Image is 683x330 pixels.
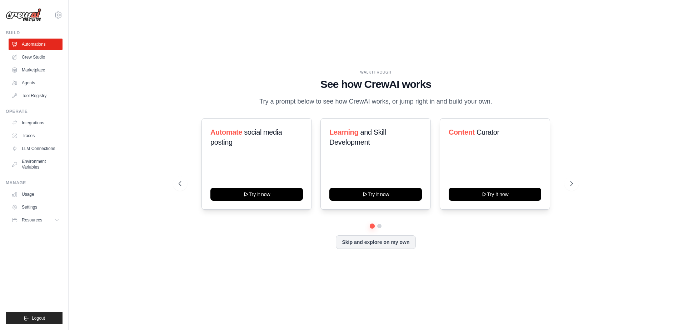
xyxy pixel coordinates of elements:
[210,128,242,136] span: Automate
[9,117,63,129] a: Integrations
[9,64,63,76] a: Marketplace
[6,30,63,36] div: Build
[22,217,42,223] span: Resources
[9,130,63,141] a: Traces
[449,128,475,136] span: Content
[9,214,63,226] button: Resources
[9,189,63,200] a: Usage
[449,188,541,201] button: Try it now
[32,315,45,321] span: Logout
[6,109,63,114] div: Operate
[9,143,63,154] a: LLM Connections
[329,128,358,136] span: Learning
[179,70,573,75] div: WALKTHROUGH
[6,312,63,324] button: Logout
[477,128,499,136] span: Curator
[9,90,63,101] a: Tool Registry
[9,201,63,213] a: Settings
[256,96,496,107] p: Try a prompt below to see how CrewAI works, or jump right in and build your own.
[210,188,303,201] button: Try it now
[336,235,415,249] button: Skip and explore on my own
[9,156,63,173] a: Environment Variables
[329,188,422,201] button: Try it now
[179,78,573,91] h1: See how CrewAI works
[9,51,63,63] a: Crew Studio
[6,180,63,186] div: Manage
[210,128,282,146] span: social media posting
[6,8,41,22] img: Logo
[9,77,63,89] a: Agents
[9,39,63,50] a: Automations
